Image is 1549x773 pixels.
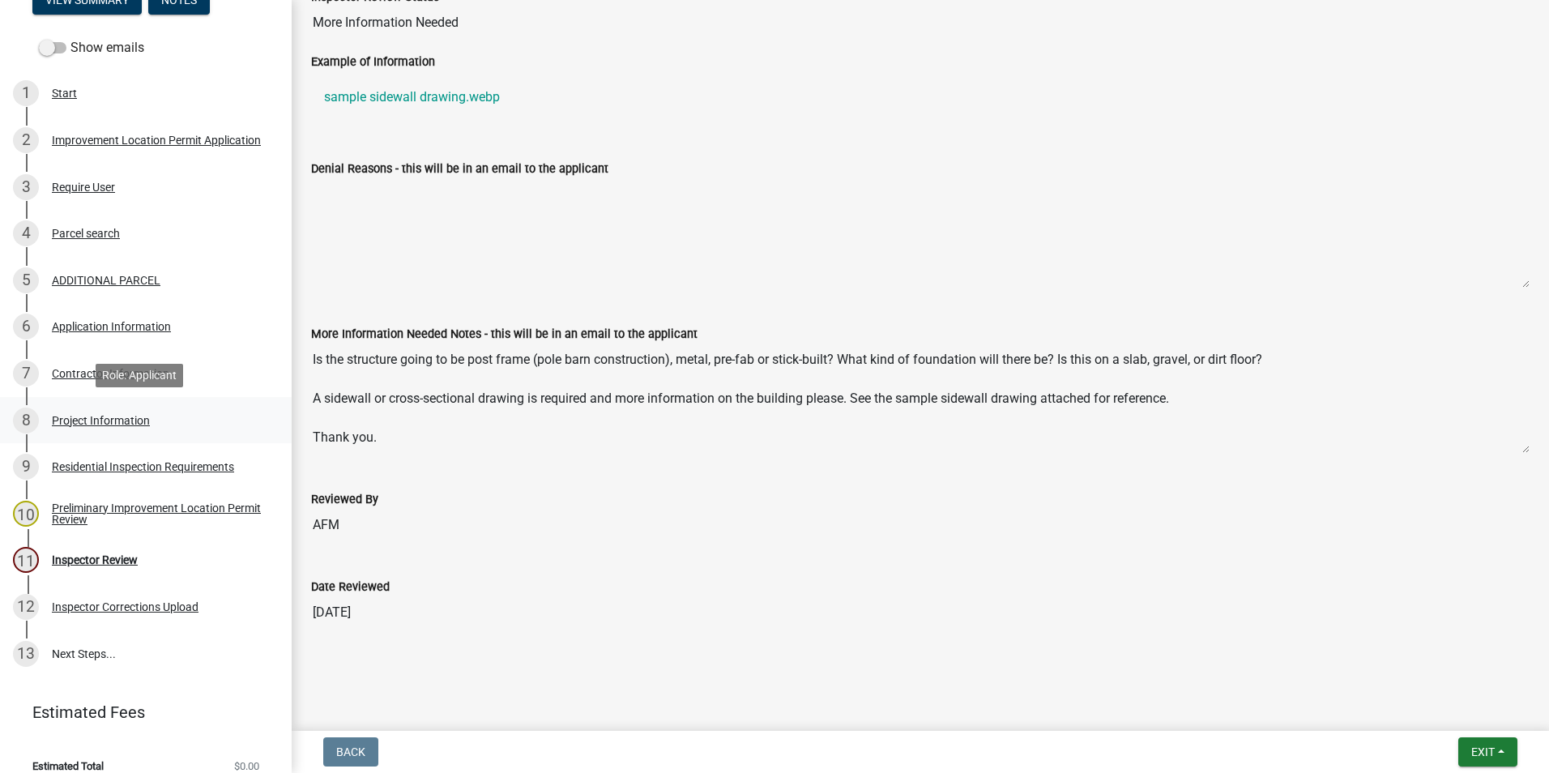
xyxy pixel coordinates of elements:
[13,220,39,246] div: 4
[323,737,378,767] button: Back
[13,80,39,106] div: 1
[13,174,39,200] div: 3
[52,275,160,286] div: ADDITIONAL PARCEL
[13,547,39,573] div: 11
[311,344,1530,454] textarea: Is the structure going to be post frame (pole barn construction), metal, pre-fab or stick-built? ...
[13,696,266,728] a: Estimated Fees
[52,461,234,472] div: Residential Inspection Requirements
[52,502,266,525] div: Preliminary Improvement Location Permit Review
[13,454,39,480] div: 9
[52,228,120,239] div: Parcel search
[1471,745,1495,758] span: Exit
[13,361,39,386] div: 7
[52,415,150,426] div: Project Information
[39,38,144,58] label: Show emails
[311,164,608,175] label: Denial Reasons - this will be in an email to the applicant
[52,368,169,379] div: Contractor Information
[96,364,183,387] div: Role: Applicant
[52,88,77,99] div: Start
[311,582,390,593] label: Date Reviewed
[52,321,171,332] div: Application Information
[13,594,39,620] div: 12
[13,267,39,293] div: 5
[13,408,39,433] div: 8
[311,78,1530,117] a: sample sidewall drawing.webp
[52,182,115,193] div: Require User
[311,494,378,506] label: Reviewed By
[234,761,259,771] span: $0.00
[52,601,198,613] div: Inspector Corrections Upload
[1458,737,1517,767] button: Exit
[311,57,435,68] label: Example of Information
[52,554,138,566] div: Inspector Review
[13,501,39,527] div: 10
[13,127,39,153] div: 2
[311,329,698,340] label: More Information Needed Notes - this will be in an email to the applicant
[52,135,261,146] div: Improvement Location Permit Application
[336,745,365,758] span: Back
[32,761,104,771] span: Estimated Total
[13,641,39,667] div: 13
[13,314,39,340] div: 6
